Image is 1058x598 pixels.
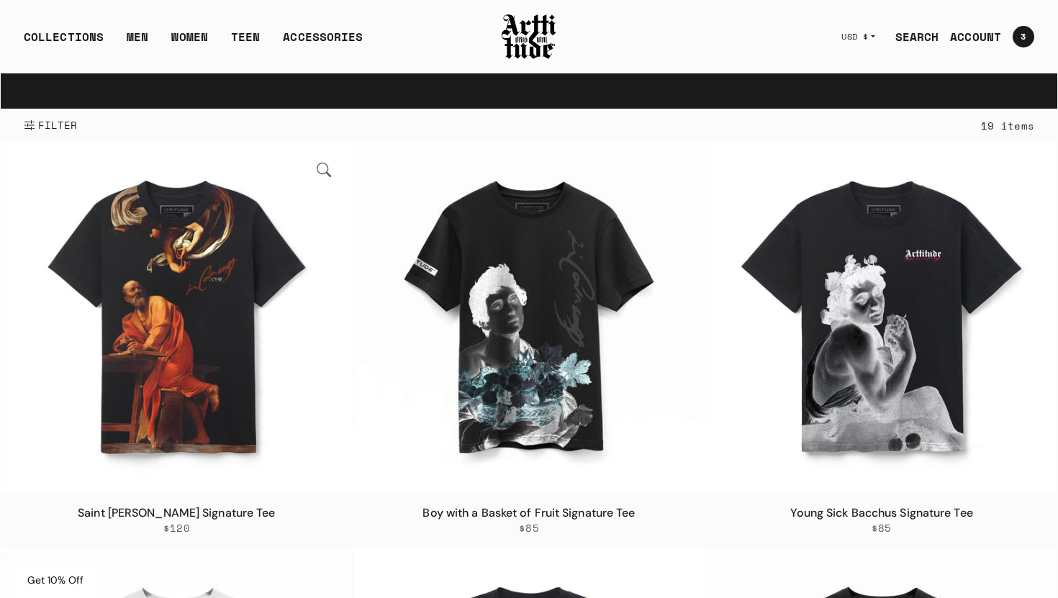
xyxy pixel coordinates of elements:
button: USD $ [833,21,884,53]
div: ACCESSORIES [283,28,363,57]
a: Young Sick Bacchus Signature TeeYoung Sick Bacchus Signature Tee [705,141,1057,493]
div: 19 items [981,117,1034,134]
a: MEN [127,28,148,57]
span: Get 10% Off [27,574,83,586]
a: ACCOUNT [939,22,1001,51]
img: Young Sick Bacchus Signature Tee [705,141,1057,493]
a: Saint Matthew Signature TeeSaint Matthew Signature Tee [1,141,353,493]
span: $85 [519,522,539,535]
a: TEEN [231,28,260,57]
button: Show filters [24,109,78,141]
span: FILTER [35,118,78,132]
span: $85 [872,522,892,535]
a: Saint [PERSON_NAME] Signature Tee [78,505,275,520]
img: Saint Matthew Signature Tee [1,141,353,493]
div: COLLECTIONS [24,28,104,57]
span: USD $ [841,31,869,42]
span: $120 [163,522,190,535]
div: Get 10% Off [14,562,96,598]
a: WOMEN [171,28,208,57]
a: Boy with a Basket of Fruit Signature Tee [422,505,635,520]
a: SEARCH [884,22,939,51]
span: 3 [1021,32,1026,41]
a: Young Sick Bacchus Signature Tee [790,505,973,520]
a: Open cart [1001,20,1034,53]
ul: Main navigation [12,28,374,57]
img: Boy with a Basket of Fruit Signature Tee [353,141,705,493]
img: Arttitude [500,12,558,61]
